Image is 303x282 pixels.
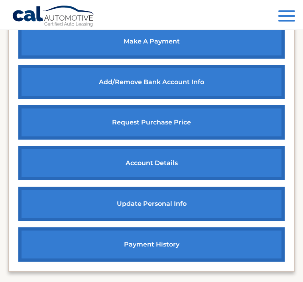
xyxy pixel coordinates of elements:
[18,65,285,99] a: Add/Remove bank account info
[278,10,295,24] button: Menu
[18,227,285,262] a: payment history
[18,24,285,59] a: make a payment
[18,187,285,221] a: update personal info
[18,105,285,140] a: request purchase price
[12,5,96,28] a: Cal Automotive
[18,146,285,180] a: account details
